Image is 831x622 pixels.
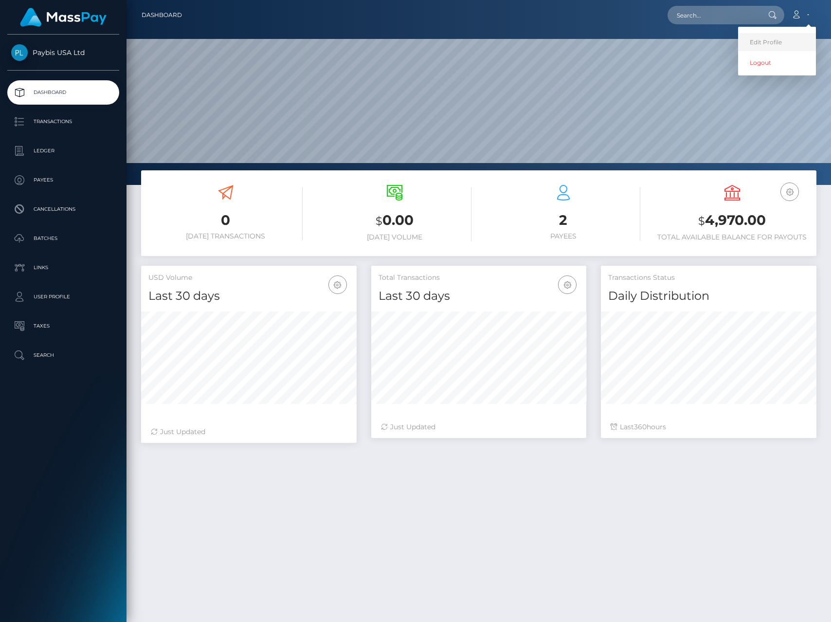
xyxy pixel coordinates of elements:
[148,288,349,305] h4: Last 30 days
[7,168,119,192] a: Payees
[376,214,382,228] small: $
[634,422,647,431] span: 360
[486,211,640,230] h3: 2
[379,273,579,283] h5: Total Transactions
[7,314,119,338] a: Taxes
[7,110,119,134] a: Transactions
[608,273,809,283] h5: Transactions Status
[11,85,115,100] p: Dashboard
[317,211,471,231] h3: 0.00
[7,80,119,105] a: Dashboard
[655,211,809,231] h3: 4,970.00
[655,233,809,241] h6: Total Available Balance for Payouts
[7,226,119,251] a: Batches
[7,139,119,163] a: Ledger
[668,6,759,24] input: Search...
[317,233,471,241] h6: [DATE] Volume
[148,273,349,283] h5: USD Volume
[7,256,119,280] a: Links
[611,422,807,432] div: Last hours
[7,285,119,309] a: User Profile
[11,44,28,61] img: Paybis USA Ltd
[738,33,816,51] a: Edit Profile
[20,8,107,27] img: MassPay Logo
[11,319,115,333] p: Taxes
[11,114,115,129] p: Transactions
[11,348,115,363] p: Search
[142,5,182,25] a: Dashboard
[11,202,115,217] p: Cancellations
[608,288,809,305] h4: Daily Distribution
[11,260,115,275] p: Links
[11,173,115,187] p: Payees
[11,231,115,246] p: Batches
[698,214,705,228] small: $
[11,144,115,158] p: Ledger
[148,232,303,240] h6: [DATE] Transactions
[148,211,303,230] h3: 0
[151,427,347,437] div: Just Updated
[11,290,115,304] p: User Profile
[486,232,640,240] h6: Payees
[379,288,579,305] h4: Last 30 days
[7,343,119,367] a: Search
[7,197,119,221] a: Cancellations
[738,54,816,72] a: Logout
[7,48,119,57] span: Paybis USA Ltd
[381,422,577,432] div: Just Updated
